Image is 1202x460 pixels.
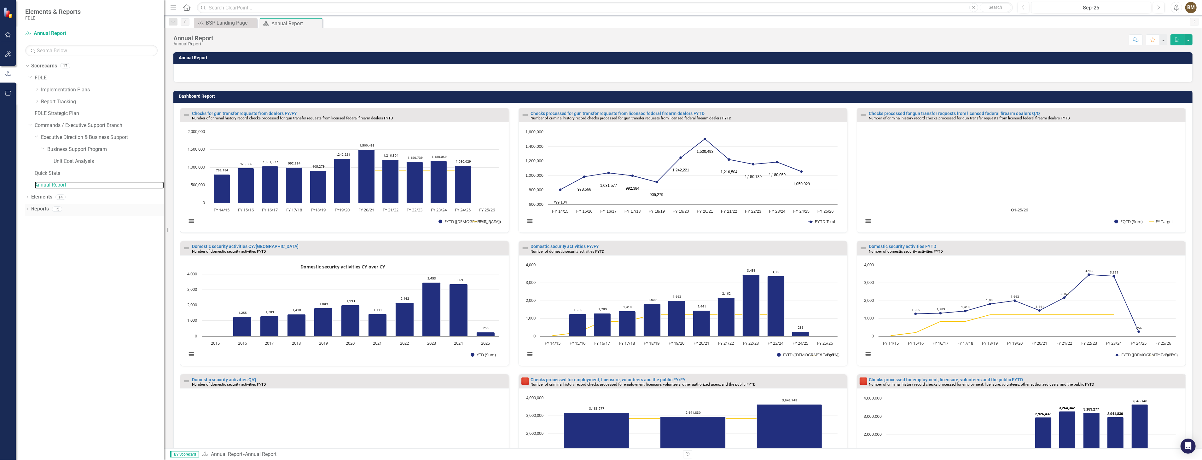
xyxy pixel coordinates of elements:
[752,163,754,165] path: FY 22/23, 1,150,739. FYTD Total.
[619,340,635,346] text: FY 17/18
[526,279,536,285] text: 3,000
[358,207,374,213] text: FY 20/21
[214,132,487,203] g: FYTD (Sum), series 1 of 2. Bar series with 12 bars.
[383,153,398,158] text: 1,216,504
[374,308,382,312] text: 1,441
[47,146,164,153] a: Business Support Program
[526,216,534,225] button: View chart menu, Chart
[301,264,386,270] text: Domestic security activities CY over CY
[314,308,333,336] path: 2019, 1,809. YTD (Sum).
[1031,2,1151,13] button: Sep-25
[576,209,593,214] text: FY 15/16
[531,111,705,116] a: Checks processed for gun transfer requests from licensed federal firearm dealers FYTD
[238,207,254,213] text: FY 15/16
[31,193,52,201] a: Elements
[55,194,66,200] div: 14
[869,377,1023,382] a: Checks processed for employment, licensure, volunteers and the public FYTD
[718,340,734,346] text: FY 21/22
[183,377,190,385] img: Not Defined
[183,262,506,364] div: Domestic security activities CY over CY. Highcharts interactive chart.
[817,340,833,346] text: FY 25/26
[668,301,685,336] path: FY 19/20, 1,993. FYTD (Sum).
[623,305,632,309] text: 1,410
[188,146,205,152] text: 1,500,000
[1131,340,1147,346] text: FY 24/25
[933,340,949,346] text: FY 16/17
[673,209,689,214] text: FY 19/20
[60,63,70,69] div: 17
[982,340,998,346] text: FY 18/19
[872,333,874,339] text: 0
[721,170,738,174] text: 1,216,504
[869,244,936,249] a: Domestic security activities FYTD
[860,377,867,385] img: Reviewing for Improvement
[800,170,803,173] path: FY 24/25, 1,050,029. FYTD Total.
[240,162,252,166] text: 978,566
[989,5,1002,10] span: Search
[574,308,582,312] text: 1,255
[521,377,529,385] img: Reviewing for Improvement
[1181,439,1196,454] div: Open Intercom Messenger
[957,340,973,346] text: FY 17/18
[407,162,423,203] path: FY 22/23, 1,150,739. FYTD (Sum).
[35,170,164,177] a: Quick Stats
[526,158,543,163] text: 1,200,000
[989,302,991,305] path: FY 18/19, 1,809. FYTD (Sum).
[809,220,835,224] button: Show FYTD Total
[1060,291,1069,296] text: 2,162
[192,116,393,120] small: Number of criminal history record checks processed for gun transfer requests from licensed federa...
[187,216,195,225] button: View chart menu, Chart
[319,340,328,346] text: 2019
[262,207,278,213] text: FY 16/17
[479,219,496,224] text: FY Target
[618,311,636,336] path: FY 17/18, 1,410. FYTD (Sum).
[594,313,611,336] path: FY 16/17, 1,289. FYTD (Sum).
[650,193,664,197] text: 905,279
[1156,352,1173,358] text: FY Target
[529,187,543,192] text: 800,000
[526,173,543,178] text: 1,000,000
[358,150,375,203] path: FY 20/21, 1,500,493. FYTD (Sum).
[202,451,678,458] div: »
[704,138,706,140] path: FY 20/21, 1,500,493. FYTD Total.
[529,202,543,207] text: 600,000
[183,262,502,364] svg: Interactive chart
[369,314,387,336] path: 2021, 1,441. YTD (Sum).
[533,333,536,339] text: 0
[1033,4,1149,12] div: Sep-25
[1115,352,1143,358] button: Show FYTD (Sum)
[521,244,529,252] img: Not Defined
[431,161,447,203] path: FY 23/24, 1,180,059. FYTD (Sum).
[1136,325,1142,330] text: 256
[335,152,350,157] text: 1,242,221
[864,262,874,267] text: 4,000
[359,143,375,147] text: 1,500,493
[869,249,943,254] small: Number of domestic security activities FYTD
[477,332,495,336] path: 2025, 256. YTD (Sum).
[745,209,761,214] text: FY 22/23
[1156,340,1171,346] text: FY 25/26
[743,340,759,346] text: FY 22/23
[265,310,274,314] text: 1,289
[288,161,300,165] text: 992,384
[233,317,252,336] path: 2016, 1,255. YTD (Sum).
[1038,309,1041,312] path: FY 20/21, 1,441. FYTD (Sum).
[522,129,844,231] div: Chart. Highcharts interactive chart.
[216,168,228,172] text: 799,184
[552,209,568,214] text: FY 14/15
[767,276,784,336] path: FY 23/24, 3,369. FYTD (Sum).
[238,310,247,315] text: 1,255
[817,209,834,214] text: FY 25/26
[192,382,266,387] small: Number of domestic security activities FYTD
[583,175,585,178] path: FY 15/16, 978,566. FYTD Total.
[31,62,57,70] a: Scorecards
[312,164,325,169] text: 905,279
[648,297,657,302] text: 1,809
[427,340,436,346] text: 2023
[188,164,205,170] text: 1,000,000
[170,451,199,457] span: By Scorecard
[211,451,242,457] a: Annual Report
[697,209,713,214] text: FY 20/21
[195,333,197,339] text: 0
[526,129,543,134] text: 1,600,000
